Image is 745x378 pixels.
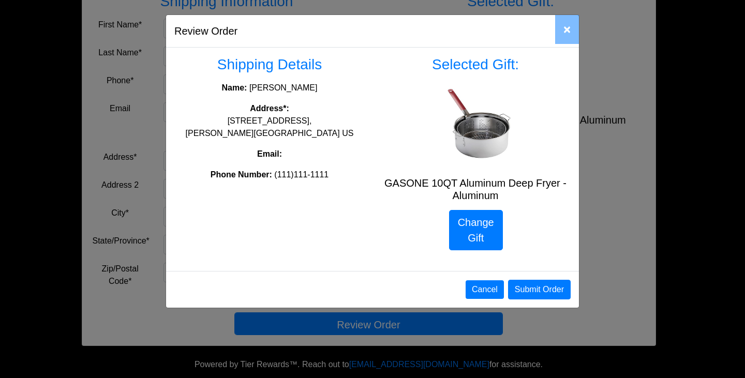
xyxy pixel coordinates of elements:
a: Change Gift [449,210,503,250]
button: Close [555,15,579,44]
button: Cancel [466,280,504,299]
strong: Name: [222,83,247,92]
span: (111)111-1111 [274,170,329,179]
span: [PERSON_NAME] [249,83,318,92]
strong: Email: [257,149,282,158]
strong: Phone Number: [211,170,272,179]
img: GASONE 10QT Aluminum Deep Fryer - Aluminum [434,86,517,169]
h5: GASONE 10QT Aluminum Deep Fryer - Aluminum [380,177,571,202]
button: Submit Order [508,280,571,299]
strong: Address*: [250,104,289,113]
h3: Selected Gift: [380,56,571,73]
h3: Shipping Details [174,56,365,73]
span: [STREET_ADDRESS], [PERSON_NAME][GEOGRAPHIC_DATA] US [186,116,354,138]
span: × [563,22,571,36]
h5: Review Order [174,23,237,39]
